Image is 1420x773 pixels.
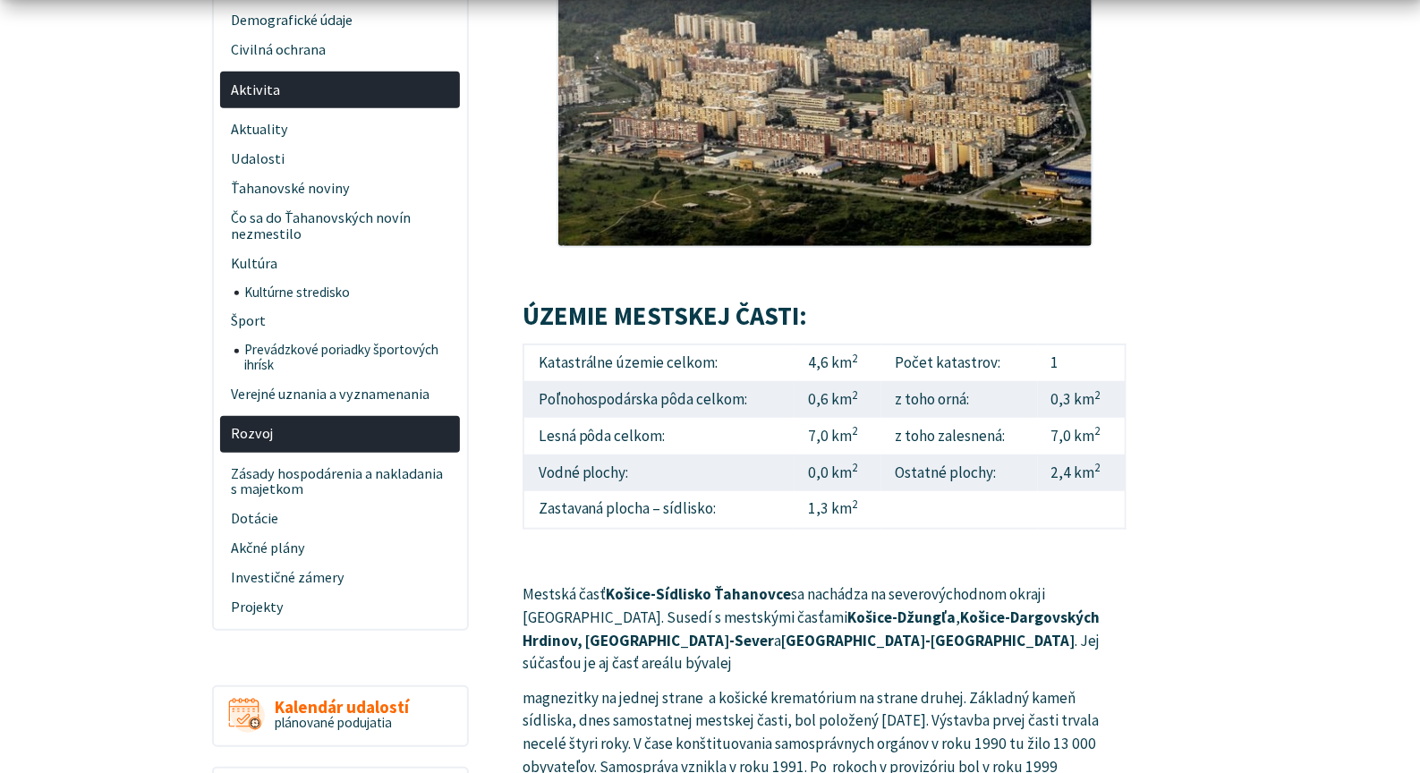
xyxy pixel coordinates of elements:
[212,685,469,747] a: Kalendár udalostí plánované podujatia
[231,593,450,623] span: Projekty
[1038,418,1126,454] td: 7,0 km
[220,459,460,505] a: Zásady hospodárenia a nakladania s majetkom
[852,497,857,511] sup: 2
[231,307,450,336] span: Šport
[523,491,794,529] td: Zastavaná plocha – sídlisko:
[881,344,1038,382] td: Počet katastrov:
[220,115,460,144] a: Aktuality
[220,416,460,453] a: Rozvoj
[220,203,460,249] a: Čo sa do Ťahanovských novín nezmestilo
[852,423,857,437] sup: 2
[795,418,881,454] td: 7,0 km
[231,203,450,249] span: Čo sa do Ťahanovských novín nezmestilo
[1095,460,1101,474] sup: 2
[523,418,794,454] td: Lesná pôda celkom:
[231,459,450,505] span: Zásady hospodárenia a nakladania s majetkom
[795,344,881,382] td: 4,6 km
[231,174,450,203] span: Ťahanovské noviny
[1038,381,1126,418] td: 0,3 km
[220,36,460,65] a: Civilná ochrana
[231,420,450,449] span: Rozvoj
[234,336,461,380] a: Prevádzkové poriadky športových ihrísk
[606,584,791,604] strong: Košice-Sídlisko Ťahanovce
[220,249,460,278] a: Kultúra
[220,505,460,534] a: Dotácie
[231,379,450,409] span: Verejné uznania a vyznamenania
[231,534,450,564] span: Akčné plány
[1095,423,1101,437] sup: 2
[244,336,450,380] span: Prevádzkové poriadky športových ihrísk
[852,460,857,474] sup: 2
[231,36,450,65] span: Civilná ochrana
[220,307,460,336] a: Šport
[231,115,450,144] span: Aktuality
[244,278,450,307] span: Kultúrne stredisko
[231,75,450,105] span: Aktivita
[852,387,857,402] sup: 2
[1038,344,1126,382] td: 1
[523,583,1127,675] p: Mestská časť sa nachádza na severovýchodnom okraji [GEOGRAPHIC_DATA]. Susedí s mestskými časťami ...
[795,491,881,529] td: 1,3 km
[231,564,450,593] span: Investičné zámery
[795,381,881,418] td: 0,6 km
[220,174,460,203] a: Ťahanovské noviny
[795,454,881,491] td: 0,0 km
[231,6,450,36] span: Demografické údaje
[220,379,460,409] a: Verejné uznania a vyznamenania
[881,454,1038,491] td: Ostatné plochy:
[523,344,794,382] td: Katastrálne územie celkom:
[523,381,794,418] td: Poľnohospodárska pôda celkom:
[881,381,1038,418] td: z toho orná:
[220,564,460,593] a: Investičné zámery
[220,534,460,564] a: Akčné plány
[523,454,794,491] td: Vodné plochy:
[231,505,450,534] span: Dotácie
[220,593,460,623] a: Projekty
[231,249,450,278] span: Kultúra
[234,278,461,307] a: Kultúrne stredisko
[847,607,956,627] strong: Košice-Džungľa
[881,418,1038,454] td: z toho zalesnená:
[523,300,807,332] span: ÚZEMIE MESTSKEJ ČASTI:
[523,607,1100,650] strong: Košice-Dargovských Hrdinov, [GEOGRAPHIC_DATA]-Sever
[1038,454,1126,491] td: 2,4 km
[275,714,392,731] span: plánované podujatia
[852,351,857,365] sup: 2
[781,631,1075,650] strong: [GEOGRAPHIC_DATA]-[GEOGRAPHIC_DATA]
[220,6,460,36] a: Demografické údaje
[220,72,460,108] a: Aktivita
[220,144,460,174] a: Udalosti
[1095,387,1101,402] sup: 2
[275,698,409,717] span: Kalendár udalostí
[231,144,450,174] span: Udalosti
